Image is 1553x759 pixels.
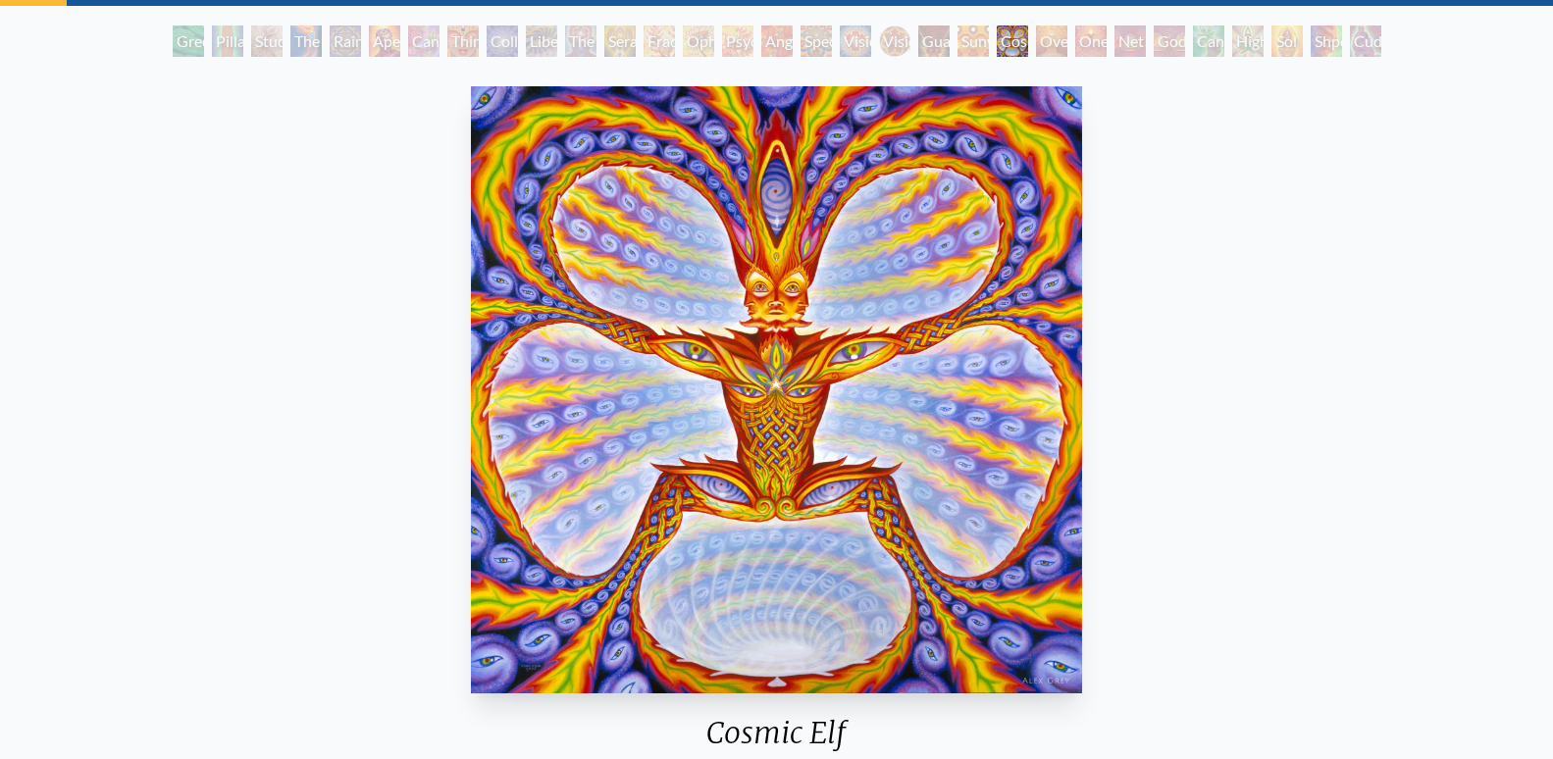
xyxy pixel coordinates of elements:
div: Fractal Eyes [644,25,675,57]
div: Ophanic Eyelash [683,25,714,57]
div: Cosmic Elf [997,25,1028,57]
div: Rainbow Eye Ripple [330,25,361,57]
div: Oversoul [1036,25,1067,57]
div: Study for the Great Turn [251,25,283,57]
div: The Torch [290,25,322,57]
div: Net of Being [1114,25,1146,57]
div: Cuddle [1350,25,1381,57]
div: Angel Skin [761,25,793,57]
div: The Seer [565,25,596,57]
div: Green Hand [173,25,204,57]
div: Guardian of Infinite Vision [918,25,950,57]
div: Sunyata [958,25,989,57]
div: Third Eye Tears of Joy [447,25,479,57]
div: Spectral Lotus [801,25,832,57]
img: Cosmic-Elf-2003-Alex-Grey-watermarked.jpg [471,86,1082,693]
div: Sol Invictus [1271,25,1303,57]
div: Seraphic Transport Docking on the Third Eye [604,25,636,57]
div: Pillar of Awareness [212,25,243,57]
div: Psychomicrograph of a Fractal Paisley Cherub Feather Tip [722,25,753,57]
div: Vision Crystal [840,25,871,57]
div: Godself [1154,25,1185,57]
div: Aperture [369,25,400,57]
div: Shpongled [1311,25,1342,57]
div: Vision [PERSON_NAME] [879,25,910,57]
div: One [1075,25,1107,57]
div: Higher Vision [1232,25,1264,57]
div: Collective Vision [487,25,518,57]
div: Cannabis Sutra [408,25,440,57]
div: Cannafist [1193,25,1224,57]
div: Liberation Through Seeing [526,25,557,57]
